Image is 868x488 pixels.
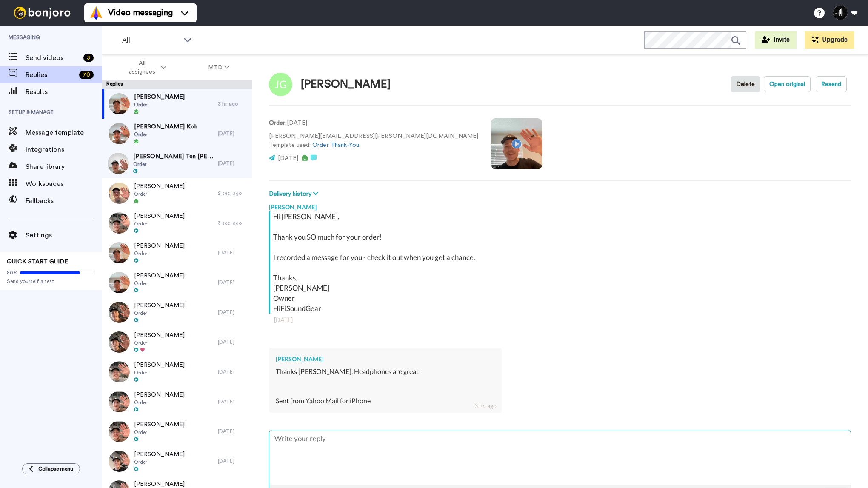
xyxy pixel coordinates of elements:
[134,250,185,257] span: Order
[134,369,185,376] span: Order
[218,458,248,465] div: [DATE]
[122,35,179,46] span: All
[134,271,185,280] span: [PERSON_NAME]
[187,60,251,75] button: MTD
[134,101,185,108] span: Order
[102,208,252,238] a: [PERSON_NAME]Order3 sec. ago
[134,280,185,287] span: Order
[102,268,252,297] a: [PERSON_NAME]Order[DATE]
[26,87,102,97] span: Results
[269,132,478,150] p: [PERSON_NAME][EMAIL_ADDRESS][PERSON_NAME][DOMAIN_NAME] Template used:
[108,212,130,234] img: 746daabd-ad06-4fa5-a617-14f5fb6fc0db-thumb.jpg
[218,220,248,226] div: 3 sec. ago
[102,446,252,476] a: [PERSON_NAME]Order[DATE]
[134,340,185,346] span: Order
[10,7,74,19] img: bj-logo-header-white.svg
[134,131,197,138] span: Order
[218,100,248,107] div: 3 hr. ago
[102,327,252,357] a: [PERSON_NAME]Order[DATE]
[102,148,252,178] a: [PERSON_NAME] Ten [PERSON_NAME]Order[DATE]
[102,89,252,119] a: [PERSON_NAME]Order3 hr. ago
[38,465,73,472] span: Collapse menu
[731,76,760,92] button: Delete
[108,331,130,353] img: 31c3795a-7b6e-48de-86e0-4a352ca1e1ff-thumb.jpg
[218,428,248,435] div: [DATE]
[273,211,849,314] div: Hi [PERSON_NAME], Thank you SO much for your order! I recorded a message for you - check it out w...
[134,220,185,227] span: Order
[26,53,80,63] span: Send videos
[102,238,252,268] a: [PERSON_NAME]Order[DATE]
[108,7,173,19] span: Video messaging
[218,309,248,316] div: [DATE]
[108,272,130,293] img: 5dde7cf6-7749-4ce7-96a9-4399980536b5-thumb.jpg
[26,196,102,206] span: Fallbacks
[134,331,185,340] span: [PERSON_NAME]
[108,93,130,114] img: c609487b-1e52-4cd2-94e5-3b99444145c2-thumb.jpg
[102,417,252,446] a: [PERSON_NAME]Order[DATE]
[134,301,185,310] span: [PERSON_NAME]
[26,230,102,240] span: Settings
[134,420,185,429] span: [PERSON_NAME]
[218,398,248,405] div: [DATE]
[276,367,495,405] div: Thanks [PERSON_NAME]. Headphones are great! Sent from Yahoo Mail for iPhone
[26,70,76,80] span: Replies
[276,355,495,363] div: [PERSON_NAME]
[102,178,252,208] a: [PERSON_NAME]Order2 sec. ago
[269,119,478,128] p: : [DATE]
[102,387,252,417] a: [PERSON_NAME]Order[DATE]
[79,71,94,79] div: 70
[108,451,130,472] img: ab514738-f614-436c-ac9a-0c287d9b9510-thumb.jpg
[134,123,197,131] span: [PERSON_NAME] Koh
[108,153,129,174] img: be5a1386-e2b9-4e16-a0e6-ce3a952d6068-thumb.jpg
[218,368,248,375] div: [DATE]
[108,242,130,263] img: 775750b0-12bf-4a65-93fd-59c8123b5ecd-thumb.jpg
[218,160,248,167] div: [DATE]
[108,391,130,412] img: 2928f92d-d74f-4415-a4a2-640ce8c41eab-thumb.jpg
[134,429,185,436] span: Order
[269,199,851,211] div: [PERSON_NAME]
[134,242,185,250] span: [PERSON_NAME]
[125,59,159,76] span: All assignees
[269,73,292,96] img: Image of Jonathan Geers
[134,310,185,317] span: Order
[218,130,248,137] div: [DATE]
[108,421,130,442] img: 045557f2-a6ee-427a-b252-e6a4ee5e83f7-thumb.jpg
[218,249,248,256] div: [DATE]
[26,128,102,138] span: Message template
[218,190,248,197] div: 2 sec. ago
[269,120,285,126] strong: Order
[218,279,248,286] div: [DATE]
[134,93,185,101] span: [PERSON_NAME]
[134,459,185,465] span: Order
[102,297,252,327] a: [PERSON_NAME]Order[DATE]
[764,76,811,92] button: Open original
[108,302,130,323] img: 51f8a0ce-1114-4d81-bdcb-5214487e0620-thumb.jpg
[133,152,214,161] span: [PERSON_NAME] Ten [PERSON_NAME]
[7,259,68,265] span: QUICK START GUIDE
[218,339,248,345] div: [DATE]
[108,361,130,382] img: f2902885-8206-4f2d-b54d-3b206e038dc3-thumb.jpg
[7,269,18,276] span: 80%
[134,391,185,399] span: [PERSON_NAME]
[301,78,391,91] div: [PERSON_NAME]
[133,161,214,168] span: Order
[108,183,130,204] img: ec278b0b-f2b7-4b5b-abe7-7de2e206e031-thumb.jpg
[278,155,298,161] span: [DATE]
[7,278,95,285] span: Send yourself a test
[134,399,185,406] span: Order
[89,6,103,20] img: vm-color.svg
[816,76,847,92] button: Resend
[134,191,185,197] span: Order
[755,31,797,49] button: Invite
[269,189,321,199] button: Delivery history
[134,212,185,220] span: [PERSON_NAME]
[474,402,497,410] div: 3 hr. ago
[26,162,102,172] span: Share library
[83,54,94,62] div: 3
[274,316,846,324] div: [DATE]
[134,182,185,191] span: [PERSON_NAME]
[26,145,102,155] span: Integrations
[134,361,185,369] span: [PERSON_NAME]
[805,31,854,49] button: Upgrade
